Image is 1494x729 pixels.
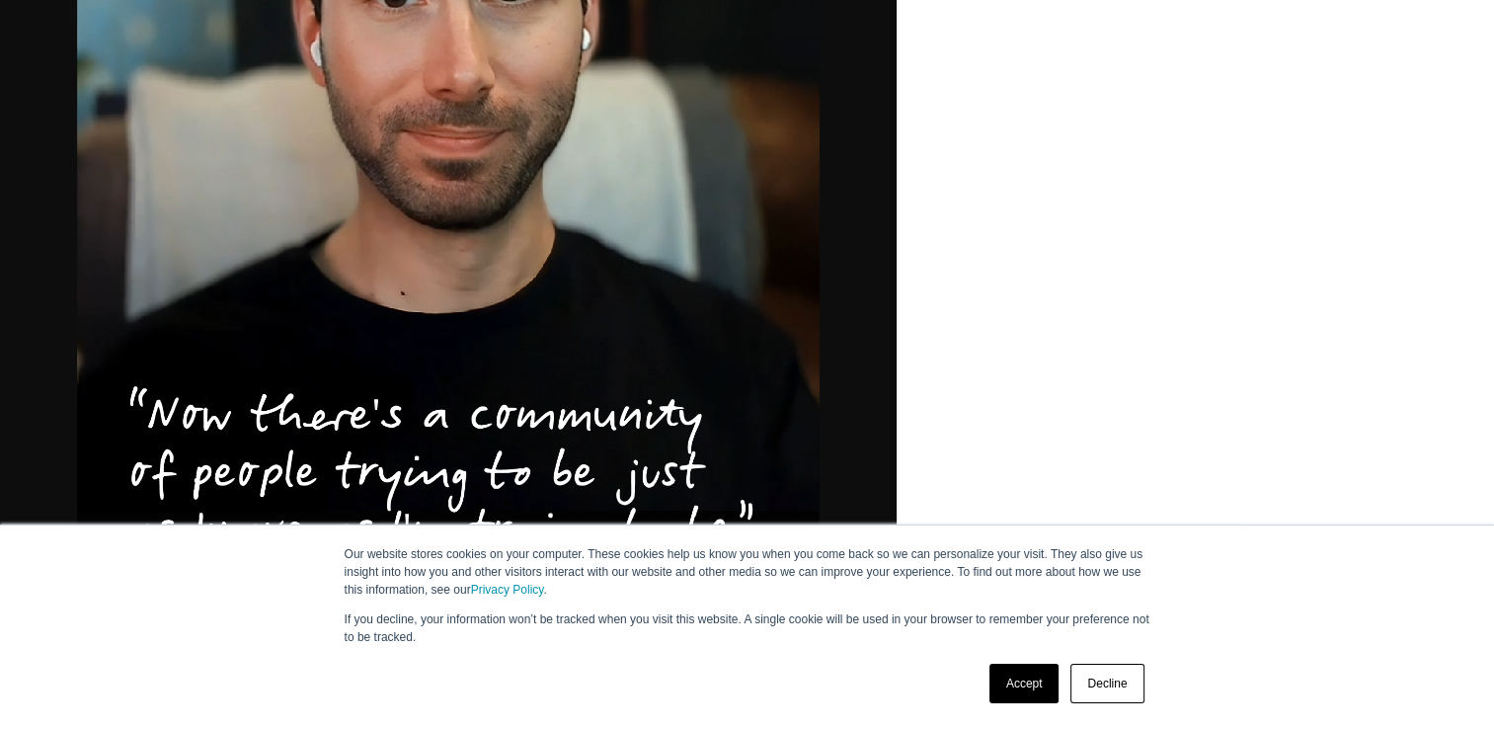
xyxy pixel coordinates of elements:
[345,545,1150,599] p: Our website stores cookies on your computer. These cookies help us know you when you come back so...
[1070,664,1143,703] a: Decline
[989,664,1060,703] a: Accept
[345,610,1150,646] p: If you decline, your information won’t be tracked when you visit this website. A single cookie wi...
[471,583,544,597] a: Privacy Policy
